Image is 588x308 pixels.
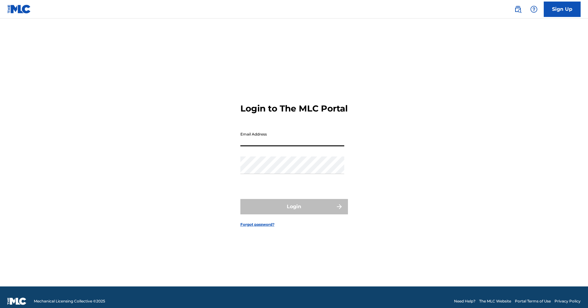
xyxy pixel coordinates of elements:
span: Mechanical Licensing Collective © 2025 [34,298,105,304]
a: Forgot password? [240,222,274,227]
h3: Login to The MLC Portal [240,103,348,114]
a: Need Help? [454,298,476,304]
img: logo [7,298,26,305]
a: Portal Terms of Use [515,298,551,304]
a: Privacy Policy [554,298,581,304]
img: help [530,6,538,13]
iframe: Chat Widget [557,278,588,308]
a: Sign Up [544,2,581,17]
a: Public Search [512,3,524,15]
img: search [514,6,522,13]
a: The MLC Website [479,298,511,304]
img: MLC Logo [7,5,31,14]
div: Help [528,3,540,15]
